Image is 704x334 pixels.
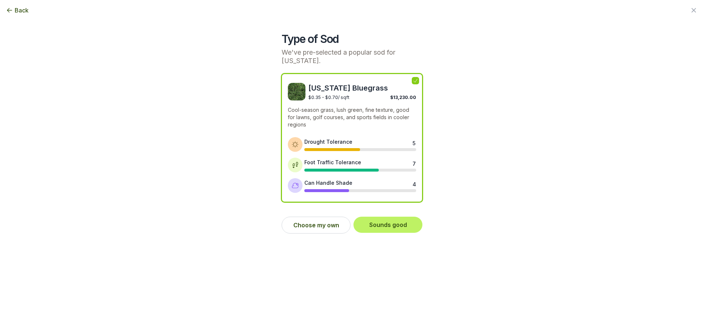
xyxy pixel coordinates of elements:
button: Sounds good [353,217,422,233]
span: [US_STATE] Bluegrass [308,83,416,93]
img: Shade tolerance icon [291,182,299,189]
div: Drought Tolerance [304,138,352,146]
span: $0.35 - $0.70 / sqft [308,95,349,100]
p: Cool-season grass, lush green, fine texture, good for lawns, golf courses, and sports fields in c... [288,106,416,128]
div: 4 [412,180,415,186]
button: Choose my own [282,217,351,234]
button: Back [6,6,29,15]
div: 7 [412,160,415,166]
span: Back [15,6,29,15]
div: Can Handle Shade [304,179,352,187]
span: $13,230.00 [390,95,416,100]
div: 5 [412,139,415,145]
img: Drought tolerance icon [291,141,299,148]
img: Kentucky Bluegrass sod image [288,83,305,100]
div: Foot Traffic Tolerance [304,158,361,166]
p: We've pre-selected a popular sod for [US_STATE]. [282,48,422,65]
img: Foot traffic tolerance icon [291,161,299,169]
h2: Type of Sod [282,32,422,45]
